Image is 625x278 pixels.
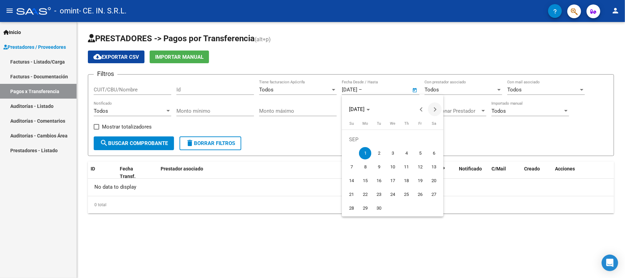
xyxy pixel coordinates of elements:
[413,160,427,174] button: September 12, 2025
[414,161,426,173] span: 12
[400,147,413,159] span: 4
[345,201,358,215] button: September 28, 2025
[428,188,440,201] span: 27
[345,202,358,214] span: 28
[359,188,371,201] span: 22
[372,174,386,188] button: September 16, 2025
[349,106,365,112] span: [DATE]
[413,188,427,201] button: September 26, 2025
[400,175,413,187] span: 18
[345,174,358,188] button: September 14, 2025
[386,147,399,159] span: 3
[428,147,440,159] span: 6
[414,102,428,116] button: Previous month
[386,174,400,188] button: September 17, 2025
[414,175,426,187] span: 19
[358,174,372,188] button: September 15, 2025
[373,202,385,214] span: 30
[373,175,385,187] span: 16
[400,160,413,174] button: September 11, 2025
[345,133,441,146] td: SEP
[400,188,413,201] span: 25
[386,160,400,174] button: September 10, 2025
[400,161,413,173] span: 11
[372,188,386,201] button: September 23, 2025
[386,161,399,173] span: 10
[432,121,436,126] span: Sa
[358,160,372,174] button: September 8, 2025
[358,146,372,160] button: September 1, 2025
[345,160,358,174] button: September 7, 2025
[373,161,385,173] span: 9
[373,188,385,201] span: 23
[386,188,400,201] button: September 24, 2025
[428,102,442,116] button: Next month
[345,161,358,173] span: 7
[377,121,381,126] span: Tu
[358,201,372,215] button: September 29, 2025
[386,188,399,201] span: 24
[414,147,426,159] span: 5
[349,121,354,126] span: Su
[373,147,385,159] span: 2
[359,147,371,159] span: 1
[428,161,440,173] span: 13
[390,121,395,126] span: We
[359,175,371,187] span: 15
[404,121,409,126] span: Th
[602,255,618,271] div: Open Intercom Messenger
[359,161,371,173] span: 8
[347,103,373,115] button: Choose month and year
[413,174,427,188] button: September 19, 2025
[427,160,441,174] button: September 13, 2025
[400,188,413,201] button: September 25, 2025
[428,175,440,187] span: 20
[400,174,413,188] button: September 18, 2025
[372,201,386,215] button: September 30, 2025
[362,121,368,126] span: Mo
[345,188,358,201] button: September 21, 2025
[386,175,399,187] span: 17
[358,188,372,201] button: September 22, 2025
[359,202,371,214] span: 29
[400,146,413,160] button: September 4, 2025
[413,146,427,160] button: September 5, 2025
[414,188,426,201] span: 26
[345,188,358,201] span: 21
[427,174,441,188] button: September 20, 2025
[345,175,358,187] span: 14
[418,121,422,126] span: Fr
[427,188,441,201] button: September 27, 2025
[386,146,400,160] button: September 3, 2025
[372,146,386,160] button: September 2, 2025
[372,160,386,174] button: September 9, 2025
[427,146,441,160] button: September 6, 2025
